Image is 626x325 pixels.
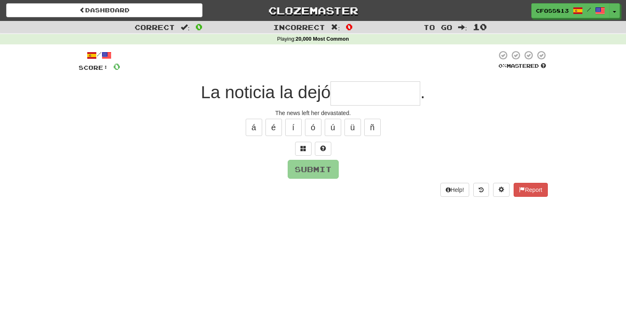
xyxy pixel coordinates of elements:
span: . [420,83,425,102]
span: / [587,7,591,12]
button: ü [344,119,361,136]
div: The news left her devastated. [79,109,548,117]
span: 0 [113,61,120,71]
button: Submit [288,160,339,179]
a: Dashboard [6,3,202,17]
button: ú [325,119,341,136]
button: ñ [364,119,381,136]
span: : [331,24,340,31]
span: 0 [346,22,353,32]
span: 0 [195,22,202,32]
span: : [181,24,190,31]
button: Help! [440,183,470,197]
span: cfoss813 [536,7,569,14]
div: Mastered [497,62,548,70]
a: Clozemaster [215,3,411,18]
a: cfoss813 / [531,3,610,18]
strong: 20,000 Most Common [296,36,349,42]
button: é [265,119,282,136]
span: 0 % [498,62,507,69]
span: : [458,24,467,31]
button: Round history (alt+y) [473,183,489,197]
button: Switch sentence to multiple choice alt+p [295,142,312,156]
span: To go [424,23,452,31]
button: í [285,119,302,136]
span: Score: [79,64,108,71]
div: / [79,50,120,60]
button: Report [514,183,547,197]
span: La noticia la dejó [201,83,330,102]
span: 10 [473,22,487,32]
span: Correct [135,23,175,31]
button: Single letter hint - you only get 1 per sentence and score half the points! alt+h [315,142,331,156]
button: ó [305,119,321,136]
span: Incorrect [273,23,325,31]
button: á [246,119,262,136]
